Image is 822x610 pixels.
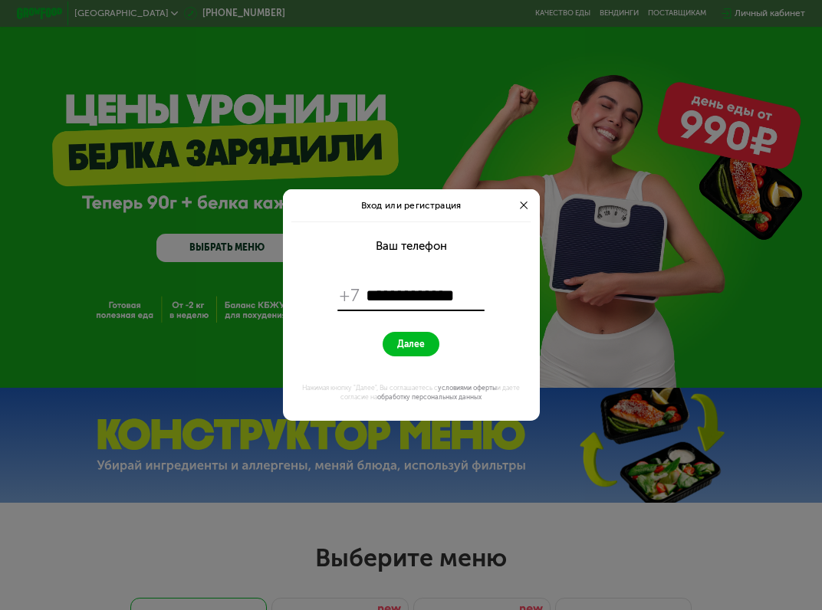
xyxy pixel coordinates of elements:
[289,384,532,402] div: Нажимая кнопку "Далее", Вы соглашаетесь с и даете согласие на
[383,332,440,356] button: Далее
[340,285,360,307] span: +7
[377,393,482,401] a: обработку персональных данных
[376,240,447,254] div: Ваш телефон
[438,384,497,392] a: условиями оферты
[361,200,462,211] span: Вход или регистрация
[397,339,425,349] span: Далее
